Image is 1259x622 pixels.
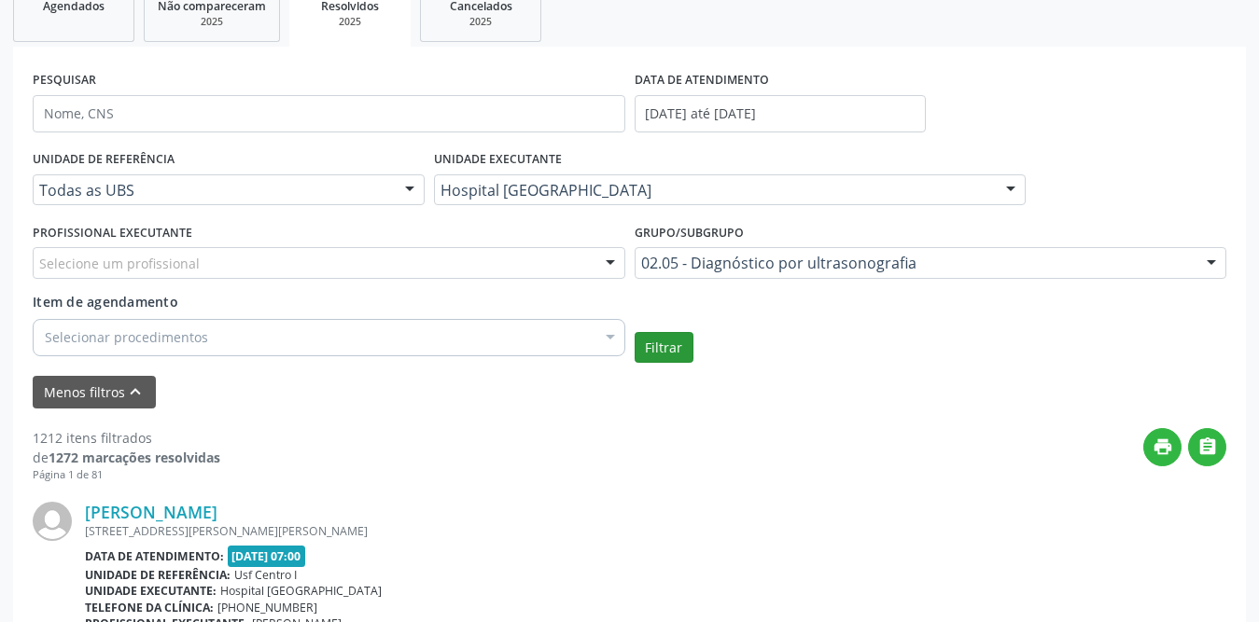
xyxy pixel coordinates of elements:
[85,567,231,583] b: Unidade de referência:
[1197,436,1218,457] i: 
[125,381,146,402] i: keyboard_arrow_up
[635,218,744,247] label: Grupo/Subgrupo
[33,95,625,132] input: Nome, CNS
[641,254,1189,272] span: 02.05 - Diagnóstico por ultrasonografia
[85,600,214,615] b: Telefone da clínica:
[441,181,988,200] span: Hospital [GEOGRAPHIC_DATA]
[39,254,200,273] span: Selecione um profissional
[1188,428,1226,466] button: 
[228,546,306,567] span: [DATE] 07:00
[33,218,192,247] label: PROFISSIONAL EXECUTANTE
[33,145,175,174] label: UNIDADE DE REFERÊNCIA
[302,15,398,29] div: 2025
[1143,428,1182,466] button: print
[217,600,317,615] span: [PHONE_NUMBER]
[1153,436,1173,457] i: print
[33,376,156,408] button: Menos filtroskeyboard_arrow_up
[33,502,72,541] img: img
[45,327,208,347] span: Selecionar procedimentos
[434,145,562,174] label: UNIDADE EXECUTANTE
[635,95,926,132] input: Selecione um intervalo
[85,583,217,599] b: Unidade executante:
[33,66,96,95] label: PESQUISAR
[234,567,297,583] span: Usf Centro I
[635,332,693,364] button: Filtrar
[39,181,386,200] span: Todas as UBS
[49,449,220,466] strong: 1272 marcações resolvidas
[33,448,220,467] div: de
[220,583,382,599] span: Hospital [GEOGRAPHIC_DATA]
[33,428,220,448] div: 1212 itens filtrados
[85,548,224,564] b: Data de atendimento:
[33,467,220,483] div: Página 1 de 81
[33,293,178,311] span: Item de agendamento
[434,15,527,29] div: 2025
[85,502,217,522] a: [PERSON_NAME]
[158,15,266,29] div: 2025
[635,66,769,95] label: DATA DE ATENDIMENTO
[85,523,1226,539] div: [STREET_ADDRESS][PERSON_NAME][PERSON_NAME]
